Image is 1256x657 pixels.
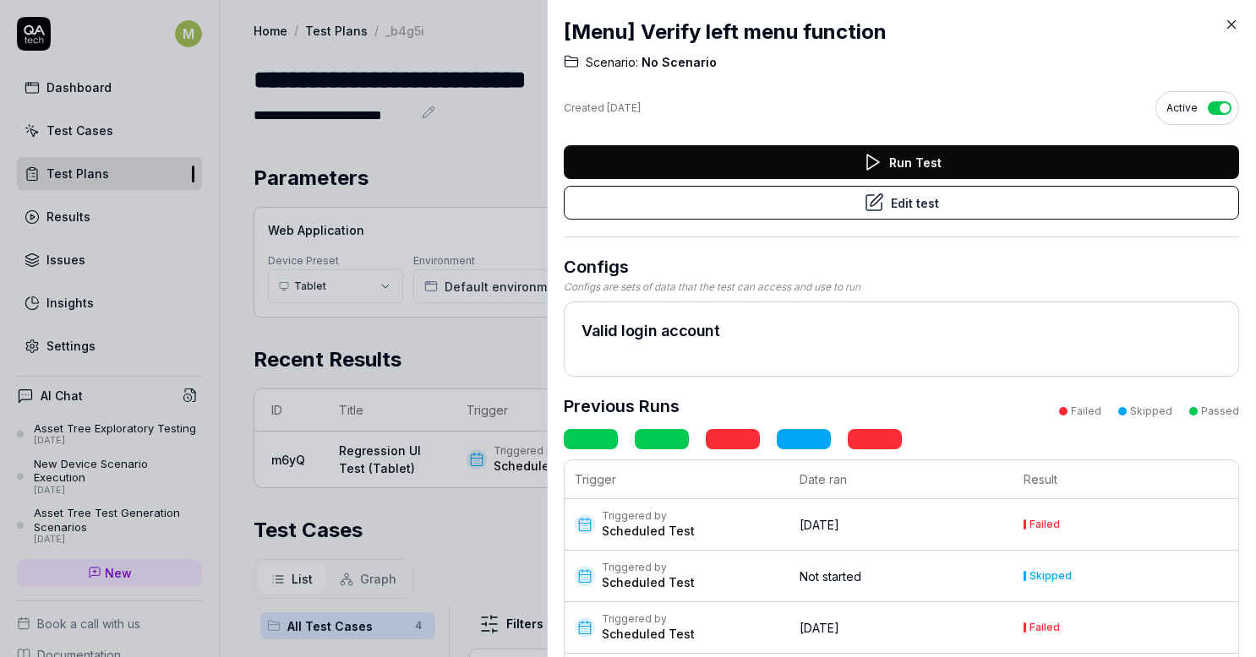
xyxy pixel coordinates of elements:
[586,54,638,71] span: Scenario:
[564,254,1239,280] h3: Configs
[789,551,1014,602] td: Not started
[1130,404,1172,419] div: Skipped
[564,394,680,419] h3: Previous Runs
[602,574,695,591] div: Scheduled Test
[582,319,1221,342] h2: Valid login account
[602,561,695,574] div: Triggered by
[607,101,641,114] time: [DATE]
[1029,571,1072,581] div: Skipped
[789,460,1014,499] th: Date ran
[602,509,695,523] div: Triggered by
[564,100,641,116] div: Created
[800,518,839,532] time: [DATE]
[602,612,695,626] div: Triggered by
[800,621,839,635] time: [DATE]
[564,280,1239,295] div: Configs are sets of data that the test can access and use to run
[564,17,1239,47] h2: [Menu] Verify left menu function
[1166,100,1198,116] span: Active
[564,186,1239,220] button: Edit test
[564,145,1239,179] button: Run Test
[1029,622,1060,633] div: Failed
[602,626,695,643] div: Scheduled Test
[1029,519,1060,529] div: Failed
[602,523,695,540] div: Scheduled Test
[638,54,717,71] span: No Scenario
[1013,460,1238,499] th: Result
[565,460,789,499] th: Trigger
[1201,404,1239,419] div: Passed
[1071,404,1101,419] div: Failed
